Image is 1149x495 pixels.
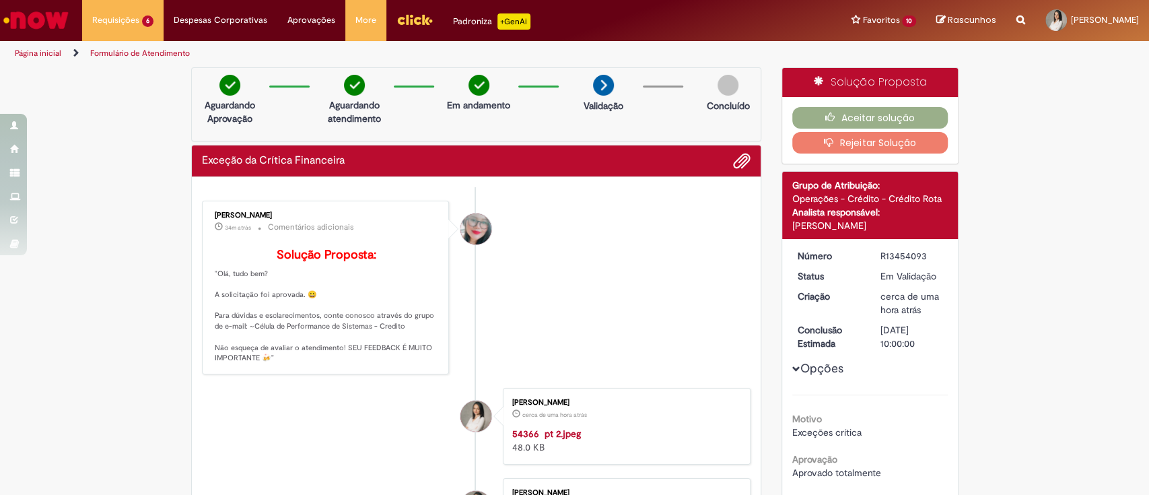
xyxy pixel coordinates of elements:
button: Aceitar solução [792,107,948,129]
img: img-circle-grey.png [718,75,738,96]
small: Comentários adicionais [268,222,354,233]
div: R13454093 [880,249,943,263]
span: Despesas Corporativas [174,13,267,27]
span: Aprovado totalmente [792,467,881,479]
dt: Criação [788,290,870,303]
img: ServiceNow [1,7,71,34]
div: Em Validação [880,269,943,283]
div: [PERSON_NAME] [215,211,439,220]
img: click_logo_yellow_360x200.png [396,9,433,30]
div: [PERSON_NAME] [512,399,736,407]
p: +GenAi [497,13,530,30]
a: Rascunhos [936,14,996,27]
dt: Status [788,269,870,283]
span: cerca de uma hora atrás [880,290,939,316]
span: 10 [902,15,916,27]
h2: Exceção da Crítica Financeira Histórico de tíquete [202,155,345,167]
span: Rascunhos [948,13,996,26]
div: Franciele Fernanda Melo dos Santos [460,213,491,244]
img: check-circle-green.png [344,75,365,96]
span: More [355,13,376,27]
button: Rejeitar Solução [792,132,948,154]
p: "Olá, tudo bem? A solicitação foi aprovada. 😀 Para dúvidas e esclarecimentos, conte conosco atrav... [215,249,439,364]
p: Aguardando Aprovação [197,98,263,125]
ul: Trilhas de página [10,41,756,66]
b: Motivo [792,413,822,425]
div: Mikaella Cristina De Paula Costa [460,401,491,432]
div: Solução Proposta [782,68,958,97]
span: Favoritos [862,13,899,27]
a: 54366 pt 2.jpeg [512,428,581,440]
a: Página inicial [15,48,61,59]
div: [PERSON_NAME] [792,219,948,232]
span: 34m atrás [225,224,251,232]
span: cerca de uma hora atrás [522,411,587,419]
img: arrow-next.png [593,75,614,96]
span: Requisições [92,13,139,27]
a: Formulário de Atendimento [90,48,190,59]
time: 27/08/2025 18:01:51 [522,411,587,419]
dt: Conclusão Estimada [788,323,870,350]
div: [DATE] 10:00:00 [880,323,943,350]
span: [PERSON_NAME] [1071,14,1139,26]
div: Analista responsável: [792,205,948,219]
div: 48.0 KB [512,427,736,454]
b: Aprovação [792,453,837,465]
div: Operações - Crédito - Crédito Rota [792,192,948,205]
time: 27/08/2025 18:01:54 [880,290,939,316]
span: Exceções crítica [792,426,862,438]
img: check-circle-green.png [219,75,240,96]
img: check-circle-green.png [468,75,489,96]
time: 27/08/2025 18:16:06 [225,224,251,232]
p: Aguardando atendimento [322,98,387,125]
span: 6 [142,15,153,27]
dt: Número [788,249,870,263]
div: Grupo de Atribuição: [792,178,948,192]
p: Em andamento [447,98,510,112]
span: Aprovações [287,13,335,27]
div: Padroniza [453,13,530,30]
div: 27/08/2025 18:01:54 [880,290,943,317]
b: Solução Proposta: [277,247,376,263]
p: Validação [584,99,623,112]
button: Adicionar anexos [733,152,751,170]
p: Concluído [706,99,749,112]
